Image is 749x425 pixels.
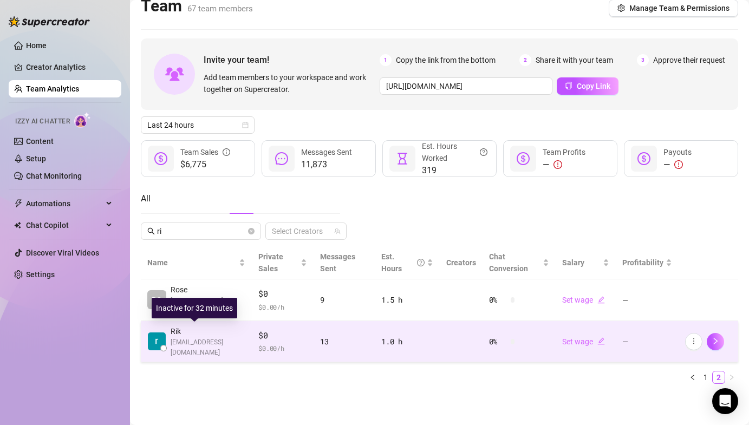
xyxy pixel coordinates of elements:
span: $0 [258,329,307,342]
span: Private Sales [258,252,283,273]
span: [EMAIL_ADDRESS][DOMAIN_NAME] [171,296,245,316]
span: $6,775 [180,158,230,171]
span: Profitability [622,258,663,267]
span: info-circle [223,146,230,158]
a: 2 [713,371,725,383]
span: Izzy AI Chatter [15,116,70,127]
span: dollar-circle [154,152,167,165]
span: right [712,337,719,345]
span: right [728,374,735,381]
div: 9 [320,294,368,306]
div: — [663,158,692,171]
th: Creators [440,246,483,279]
td: — [616,321,679,363]
span: Name [147,257,237,269]
div: All [141,192,151,205]
span: Messages Sent [320,252,355,273]
span: edit [597,337,605,345]
span: more [690,337,698,345]
a: Chat Monitoring [26,172,82,180]
span: hourglass [396,152,409,165]
button: right [725,371,738,384]
span: $0 [258,287,307,300]
span: question-circle [480,140,487,164]
li: Next Page [725,371,738,384]
img: AI Chatter [74,112,91,128]
span: Copy the link from the bottom [396,54,496,66]
span: message [275,152,288,165]
span: setting [617,4,625,12]
span: dollar-circle [637,152,650,165]
a: Set wageedit [562,296,605,304]
a: Setup [26,154,46,163]
span: Payouts [663,148,692,156]
span: Salary [562,258,584,267]
input: Search members [157,225,246,237]
span: Chat Conversion [489,252,528,273]
div: Inactive for 32 minutes [152,298,237,318]
button: close-circle [248,228,255,234]
td: — [616,279,679,321]
span: Rose [171,284,245,296]
span: 11,873 [301,158,352,171]
span: Last 24 hours [147,117,248,133]
li: 2 [712,371,725,384]
div: Est. Hours Worked [422,140,487,164]
a: Discover Viral Videos [26,249,99,257]
span: copy [565,82,572,89]
a: Home [26,41,47,50]
span: Automations [26,195,103,212]
div: Team Sales [180,146,230,158]
button: Copy Link [557,77,618,95]
span: 319 [422,164,487,177]
img: Rik [148,332,166,350]
span: dollar-circle [517,152,530,165]
span: Rik [171,325,245,337]
span: 2 [519,54,531,66]
a: Set wageedit [562,337,605,346]
span: Team Profits [543,148,585,156]
span: exclamation-circle [553,160,562,169]
span: Share it with your team [536,54,613,66]
span: RO [152,294,162,306]
span: [EMAIL_ADDRESS][DOMAIN_NAME] [171,337,245,358]
span: Chat Copilot [26,217,103,234]
span: team [334,228,341,234]
span: 67 team members [187,4,253,14]
span: Approve their request [653,54,725,66]
div: 13 [320,336,368,348]
span: edit [597,296,605,304]
span: Copy Link [577,82,610,90]
div: — [543,158,585,171]
li: Previous Page [686,371,699,384]
span: $ 0.00 /h [258,343,307,354]
span: Add team members to your workspace and work together on Supercreator. [204,71,375,95]
span: calendar [242,122,249,128]
span: thunderbolt [14,199,23,208]
div: Open Intercom Messenger [712,388,738,414]
a: Creator Analytics [26,58,113,76]
span: 0 % [489,336,506,348]
div: 1.5 h [381,294,433,306]
a: 1 [700,371,712,383]
img: Chat Copilot [14,221,21,229]
span: left [689,374,696,381]
span: 0 % [489,294,506,306]
li: 1 [699,371,712,384]
th: Name [141,246,252,279]
a: Content [26,137,54,146]
span: search [147,227,155,235]
span: Manage Team & Permissions [629,4,730,12]
button: left [686,371,699,384]
span: Messages Sent [301,148,352,156]
div: Est. Hours [381,251,424,274]
span: 3 [637,54,649,66]
span: Invite your team! [204,53,380,67]
span: 1 [380,54,392,66]
a: Team Analytics [26,84,79,93]
div: 1.0 h [381,336,433,348]
img: logo-BBDzfeDw.svg [9,16,90,27]
span: $ 0.00 /h [258,302,307,312]
span: question-circle [417,251,425,274]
